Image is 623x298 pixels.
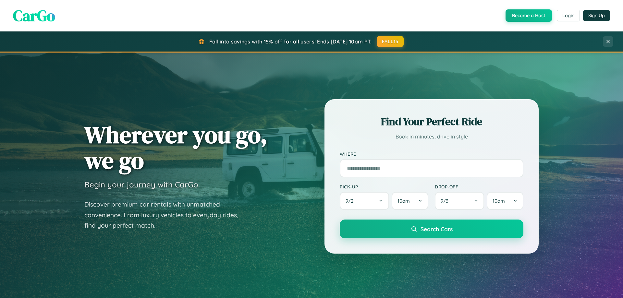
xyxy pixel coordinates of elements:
[340,132,523,141] p: Book in minutes, drive in style
[84,122,267,173] h1: Wherever you go, we go
[346,198,357,204] span: 9 / 2
[487,192,523,210] button: 10am
[340,192,389,210] button: 9/2
[84,180,198,189] h3: Begin your journey with CarGo
[506,9,552,22] button: Become a Host
[209,38,372,45] span: Fall into savings with 15% off for all users! Ends [DATE] 10am PT.
[392,192,428,210] button: 10am
[435,184,523,189] label: Drop-off
[13,5,55,26] span: CarGo
[583,10,610,21] button: Sign Up
[557,10,580,21] button: Login
[397,198,410,204] span: 10am
[340,184,428,189] label: Pick-up
[340,151,523,157] label: Where
[421,225,453,232] span: Search Cars
[340,220,523,238] button: Search Cars
[435,192,484,210] button: 9/3
[493,198,505,204] span: 10am
[377,36,404,47] button: FALL15
[340,114,523,129] h2: Find Your Perfect Ride
[84,199,247,231] p: Discover premium car rentals with unmatched convenience. From luxury vehicles to everyday rides, ...
[441,198,452,204] span: 9 / 3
